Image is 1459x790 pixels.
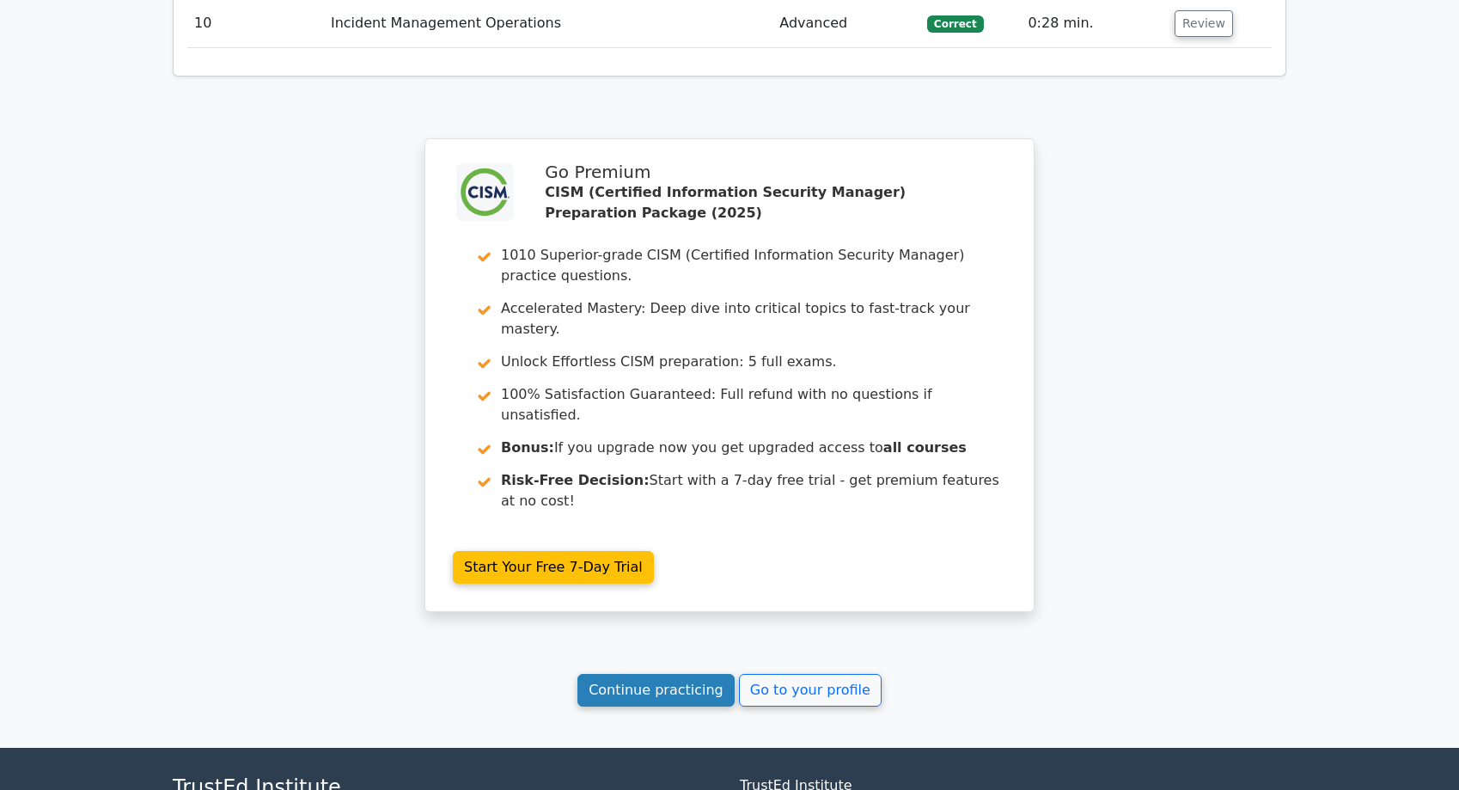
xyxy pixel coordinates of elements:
a: Start Your Free 7-Day Trial [453,551,654,584]
button: Review [1175,10,1233,37]
a: Go to your profile [739,674,882,707]
a: Continue practicing [577,674,735,707]
span: Correct [927,15,983,33]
